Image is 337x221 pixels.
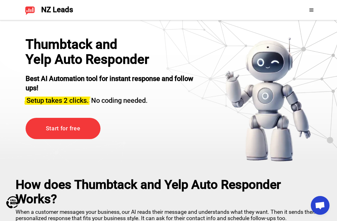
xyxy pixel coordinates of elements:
[16,178,321,206] h2: How does Thumbtack and Yelp Auto Responder Works?
[26,52,157,67] h1: Yelp Auto Responder
[26,93,204,105] h3: No coding needed.
[290,3,300,17] div: Sign in with Google. Opens in new tab
[25,5,35,15] img: NZ Leads logo
[41,6,73,14] span: NZ Leads
[6,196,19,208] img: Call Now
[26,37,157,52] div: Thumbtack and
[285,3,305,17] iframe: Sign in with Google Button
[224,37,311,162] img: yelp bot
[26,118,100,139] a: Start for free
[311,196,330,215] a: Open chat
[26,75,193,92] strong: Best AI Automation tool for instant response and follow ups!
[27,97,89,104] span: Setup takes 2 clicks.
